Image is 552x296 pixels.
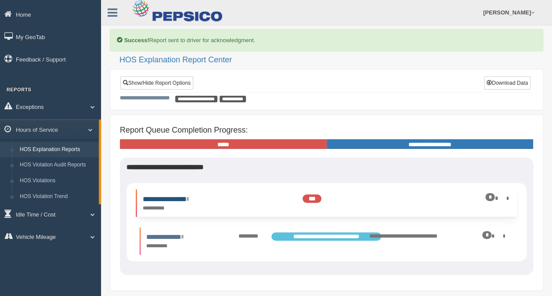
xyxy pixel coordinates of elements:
a: HOS Violation Trend [16,189,99,205]
a: HOS Explanation Reports [16,142,99,158]
li: Expand [136,190,517,217]
div: Report sent to driver for acknowledgment. [110,29,543,51]
a: HOS Violation Audit Reports [16,157,99,173]
b: Success! [124,37,149,43]
h2: HOS Explanation Report Center [119,56,543,65]
li: Expand [140,227,513,254]
h4: Report Queue Completion Progress: [120,126,533,135]
a: HOS Violations [16,173,99,189]
button: Download Data [484,76,530,90]
a: Show/Hide Report Options [120,76,193,90]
